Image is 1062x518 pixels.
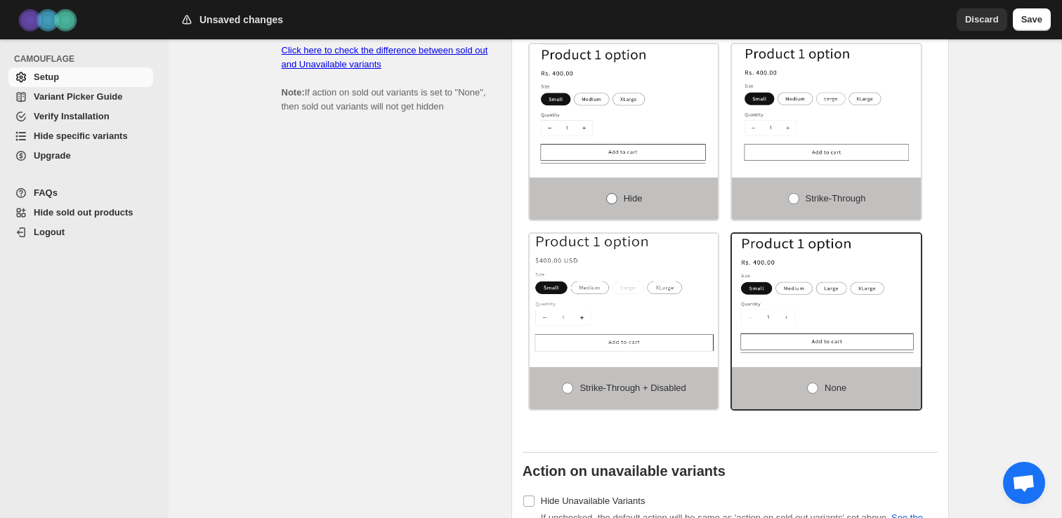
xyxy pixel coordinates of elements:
span: Hide specific variants [34,131,128,141]
a: Click here to check the difference between sold out and Unavailable variants [282,45,488,69]
img: Strike-through [732,44,921,164]
span: None [825,383,846,393]
span: Discard [965,13,999,27]
a: Hide specific variants [8,126,153,146]
img: None [732,234,921,353]
span: FAQs [34,187,58,198]
span: Logout [34,227,65,237]
span: Setup [34,72,59,82]
a: Hide sold out products [8,203,153,223]
a: Upgrade [8,146,153,166]
span: Hide Unavailable Variants [541,496,645,506]
span: If action on sold out variants is set to "None", then sold out variants will not get hidden [282,45,488,112]
span: Strike-through + Disabled [579,383,686,393]
span: CAMOUFLAGE [14,53,159,65]
a: FAQs [8,183,153,203]
span: Upgrade [34,150,71,161]
span: Verify Installation [34,111,110,121]
span: Save [1021,13,1042,27]
button: Save [1013,8,1051,31]
a: Logout [8,223,153,242]
b: Note: [282,87,305,98]
a: Verify Installation [8,107,153,126]
span: Hide sold out products [34,207,133,218]
a: Variant Picker Guide [8,87,153,107]
div: Ouvrir le chat [1003,462,1045,504]
img: Strike-through + Disabled [530,234,719,353]
button: Discard [957,8,1007,31]
span: Hide [624,193,643,204]
span: Variant Picker Guide [34,91,122,102]
a: Setup [8,67,153,87]
span: Strike-through [806,193,866,204]
h2: Unsaved changes [199,13,283,27]
b: Action on unavailable variants [523,463,726,479]
img: Hide [530,44,719,164]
